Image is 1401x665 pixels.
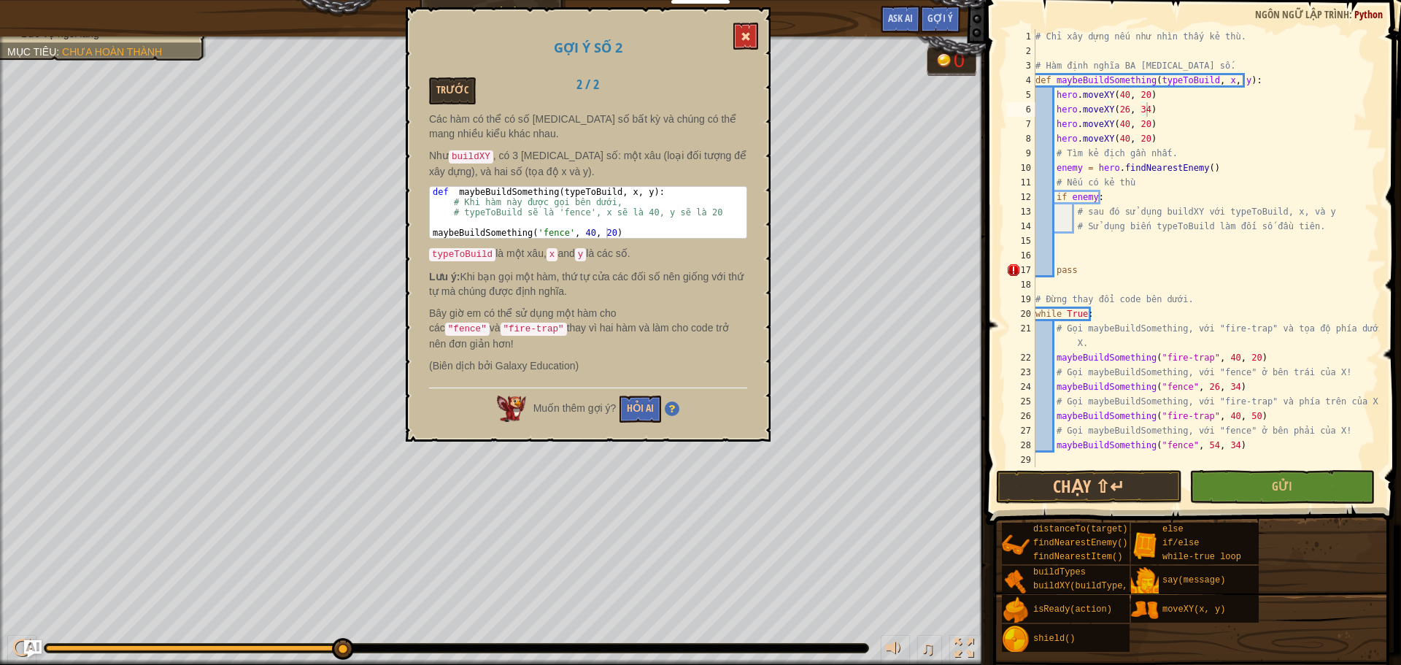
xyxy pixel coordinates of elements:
span: shield() [1033,634,1076,644]
button: Ctrl + P: Play [7,635,36,665]
img: portrait.png [1131,531,1159,559]
button: ♫ [917,635,942,665]
div: 4 [1006,73,1035,88]
div: 19 [1006,292,1035,307]
div: 5 [1006,88,1035,102]
div: 24 [1006,380,1035,394]
span: Python [1354,7,1383,21]
span: if/else [1162,538,1199,548]
div: 25 [1006,394,1035,409]
span: moveXY(x, y) [1162,604,1225,615]
span: Gửi [1272,478,1292,494]
div: 21 [1006,321,1035,350]
span: : [1349,7,1354,21]
p: Như , có 3 [MEDICAL_DATA] số: một xâu (loại đối tượng để xây dựng), và hai số (tọa độ x và y). [429,148,747,179]
div: 0 [954,51,968,71]
button: Ask AI [24,640,42,658]
span: : [56,46,62,58]
img: portrait.png [1131,567,1159,595]
div: 15 [1006,234,1035,248]
button: Trước [429,77,476,104]
code: buildXY [449,150,493,164]
span: Gợi ý [927,11,953,25]
span: Chưa hoàn thành [62,46,162,58]
p: Bây giờ em có thể sử dụng một hàm cho các và thay vì hai hàm và làm cho code trở nên đơn giản hơn! [429,306,747,351]
div: 2 [1006,44,1035,58]
div: 29 [1006,453,1035,467]
span: else [1162,524,1184,534]
span: Muốn thêm gợi ý? [533,402,617,414]
div: 26 [1006,409,1035,423]
div: 23 [1006,365,1035,380]
code: typeToBuild [429,248,495,261]
img: portrait.png [1002,531,1030,559]
span: buildXY(buildType, x, y) [1033,581,1159,591]
button: Chạy ⇧↵ [996,470,1181,504]
p: Khi bạn gọi một hàm, thứ tự cửa các đối số nên giống với thứ tự mà chúng được định nghĩa. [429,269,747,299]
span: Gợi ý số 2 [554,39,622,56]
div: 28 [1006,438,1035,453]
div: 18 [1006,277,1035,292]
span: isReady(action) [1033,604,1112,615]
p: (Biên dịch bởi Galaxy Education) [429,358,747,373]
button: Ask AI [881,6,920,33]
div: 12 [1006,190,1035,204]
img: AI [497,396,526,422]
button: Bật tắt chế độ toàn màn hình [949,635,979,665]
span: distanceTo(target) [1033,524,1128,534]
span: findNearestItem() [1033,552,1122,562]
div: 7 [1006,117,1035,131]
div: 6 [1006,102,1035,117]
div: 27 [1006,423,1035,438]
span: ♫ [920,637,935,659]
div: 8 [1006,131,1035,146]
span: findNearestEnemy() [1033,538,1128,548]
span: say(message) [1162,575,1225,585]
button: Hỏi AI [620,396,661,423]
p: là một xâu, and là các số. [429,246,747,262]
img: portrait.png [1002,626,1030,653]
p: Các hàm có thể có số [MEDICAL_DATA] số bất kỳ và chúng có thể mang nhiều kiểu khác nhau. [429,112,747,141]
span: while-true loop [1162,552,1241,562]
div: 22 [1006,350,1035,365]
div: 9 [1006,146,1035,161]
span: Mục tiêu [7,46,56,58]
div: Team 'humans' has 0 gold. [927,45,976,76]
code: "fire-trap" [501,323,567,336]
button: Tùy chỉnh âm lượng [881,635,910,665]
code: "fence" [445,323,490,336]
span: buildTypes [1033,567,1086,577]
code: y [575,248,587,261]
img: portrait.png [1002,567,1030,595]
code: x [547,248,558,261]
div: 14 [1006,219,1035,234]
span: Ask AI [888,11,913,25]
img: portrait.png [1131,596,1159,624]
div: 16 [1006,248,1035,263]
strong: Lưu ý: [429,271,460,282]
div: 11 [1006,175,1035,190]
div: 3 [1006,58,1035,73]
img: Hint [665,401,679,416]
div: 13 [1006,204,1035,219]
div: 10 [1006,161,1035,175]
h2: 2 / 2 [542,77,633,92]
div: 1 [1006,29,1035,44]
div: 17 [1006,263,1035,277]
img: portrait.png [1002,596,1030,624]
button: Gửi [1189,470,1375,504]
span: Ngôn ngữ lập trình [1255,7,1349,21]
div: 20 [1006,307,1035,321]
